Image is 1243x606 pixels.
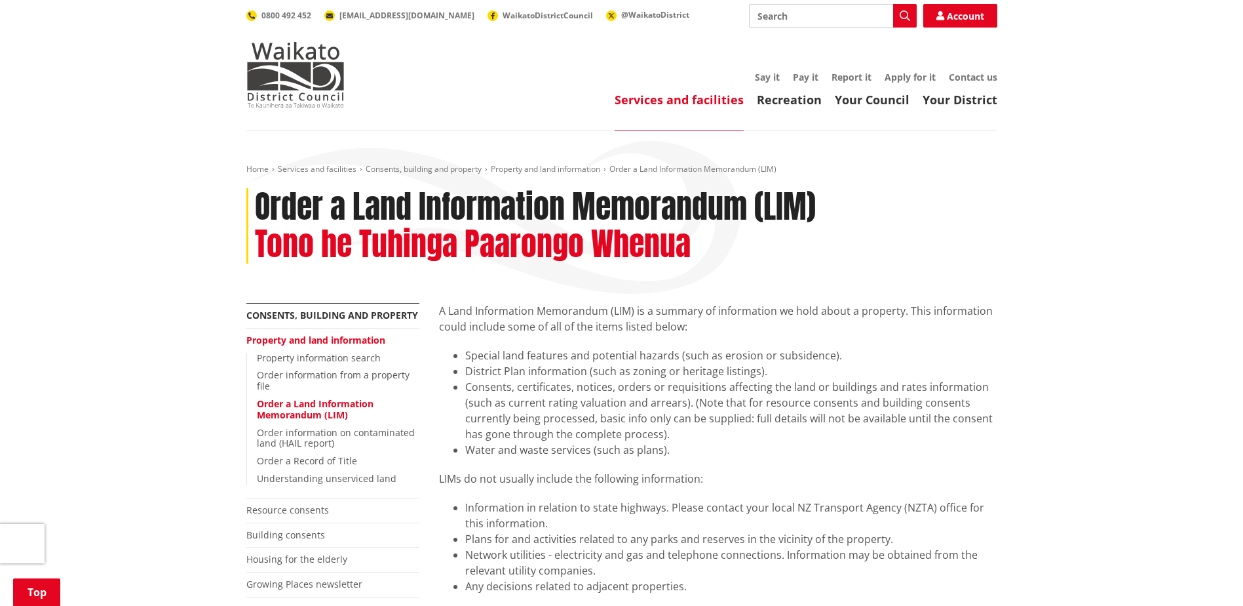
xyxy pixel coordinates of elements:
a: Property and land information [491,163,600,174]
a: Contact us [949,71,997,83]
a: Top [13,578,60,606]
a: Recreation [757,92,822,108]
p: LIMs do not usually include the following information: [439,471,997,487]
a: @WaikatoDistrict [606,9,689,20]
span: [EMAIL_ADDRESS][DOMAIN_NAME] [339,10,474,21]
a: Housing for the elderly [246,553,347,565]
a: Understanding unserviced land [257,472,396,485]
a: WaikatoDistrictCouncil [488,10,593,21]
li: Consents, certificates, notices, orders or requisitions affecting the land or buildings and rates... [465,379,997,442]
li: Network utilities - electricity and gas and telephone connections. Information may be obtained fr... [465,547,997,578]
a: 0800 492 452 [246,10,311,21]
h1: Order a Land Information Memorandum (LIM) [255,188,816,226]
input: Search input [749,4,917,28]
iframe: Messenger Launcher [1183,551,1230,598]
li: Special land features and potential hazards (such as erosion or subsidence). [465,348,997,363]
a: Order information from a property file [257,369,410,392]
a: Say it [755,71,780,83]
p: A Land Information Memorandum (LIM) is a summary of information we hold about a property. This in... [439,303,997,334]
span: WaikatoDistrictCouncil [503,10,593,21]
a: Report it [832,71,871,83]
a: Account [923,4,997,28]
a: Services and facilities [615,92,744,108]
li: Any decisions related to adjacent properties. [465,578,997,594]
a: Pay it [793,71,818,83]
a: Order a Record of Title [257,455,357,467]
a: Growing Places newsletter [246,578,362,590]
li: Information in relation to state highways. Please contact your local NZ Transport Agency (NZTA) o... [465,500,997,531]
a: Consents, building and property [246,309,418,321]
span: Order a Land Information Memorandum (LIM) [609,163,776,174]
nav: breadcrumb [246,164,997,175]
span: 0800 492 452 [261,10,311,21]
a: [EMAIL_ADDRESS][DOMAIN_NAME] [324,10,474,21]
li: District Plan information (such as zoning or heritage listings). [465,363,997,379]
a: Resource consents [246,504,329,516]
img: Waikato District Council - Te Kaunihera aa Takiwaa o Waikato [246,42,345,108]
a: Your Council [835,92,909,108]
a: Order information on contaminated land (HAIL report) [257,426,415,450]
a: Your District [923,92,997,108]
a: Services and facilities [278,163,356,174]
span: @WaikatoDistrict [621,9,689,20]
li: Water and waste services (such as plans). [465,442,997,458]
a: Order a Land Information Memorandum (LIM) [257,397,373,421]
li: Plans for and activities related to any parks and reserves in the vicinity of the property. [465,531,997,547]
a: Home [246,163,269,174]
h2: Tono he Tuhinga Paarongo Whenua [255,226,691,264]
a: Building consents [246,529,325,541]
a: Consents, building and property [366,163,482,174]
a: Property and land information [246,334,385,346]
a: Apply for it [885,71,936,83]
a: Property information search [257,352,381,364]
